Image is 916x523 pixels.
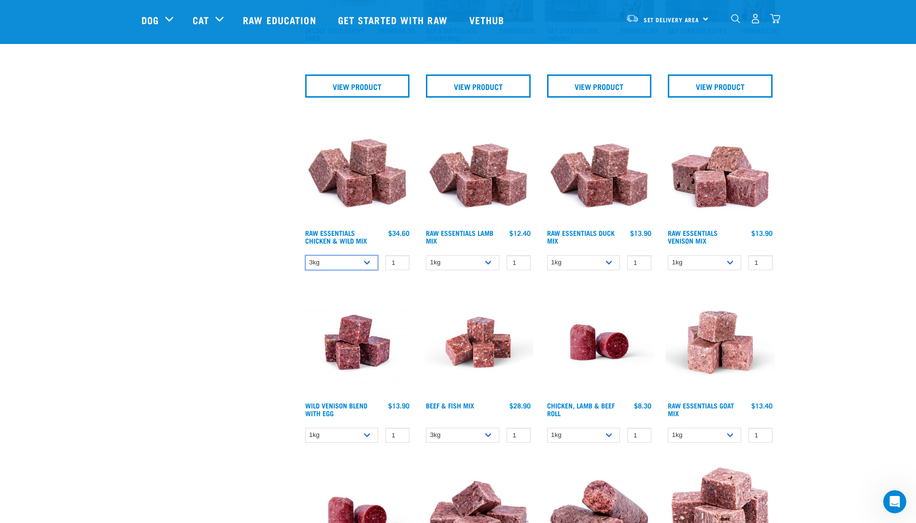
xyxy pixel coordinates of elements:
div: $13.90 [751,229,773,237]
div: $13.40 [751,402,773,409]
a: Raw Essentials Goat Mix [668,404,734,415]
input: 1 [627,428,651,443]
img: ?1041 RE Lamb Mix 01 [423,115,533,225]
div: $13.90 [630,229,651,237]
a: View Product [547,74,652,98]
a: Raw Essentials Lamb Mix [426,231,493,242]
img: home-icon@2x.png [770,14,780,24]
img: Venison Egg 1616 [303,288,412,397]
a: Raw Essentials Duck Mix [547,231,615,242]
input: 1 [748,428,773,443]
img: van-moving.png [626,14,639,23]
iframe: Intercom live chat [883,490,906,513]
span: Set Delivery Area [644,18,700,21]
input: 1 [507,428,531,443]
a: Vethub [460,0,517,39]
img: user.png [750,14,761,24]
input: 1 [385,255,409,270]
input: 1 [385,428,409,443]
img: 1113 RE Venison Mix 01 [665,115,775,225]
a: Get started with Raw [328,0,460,39]
a: View Product [668,74,773,98]
a: Cat [193,13,209,27]
input: 1 [507,255,531,270]
a: Dog [141,13,159,27]
input: 1 [627,255,651,270]
div: $13.90 [388,402,409,409]
a: View Product [305,74,410,98]
a: Beef & Fish Mix [426,404,474,407]
a: Wild Venison Blend with Egg [305,404,367,415]
div: $28.90 [509,402,531,409]
img: Beef Mackerel 1 [423,288,533,397]
img: ?1041 RE Lamb Mix 01 [545,115,654,225]
div: $34.60 [388,229,409,237]
a: View Product [426,74,531,98]
a: Raw Education [233,0,328,39]
a: Raw Essentials Chicken & Wild Mix [305,231,367,242]
img: Raw Essentials Chicken Lamb Beef Bulk Minced Raw Dog Food Roll Unwrapped [545,288,654,397]
a: Raw Essentials Venison Mix [668,231,718,242]
input: 1 [748,255,773,270]
img: Goat M Ix 38448 [665,288,775,397]
div: $8.30 [634,402,651,409]
a: Chicken, Lamb & Beef Roll [547,404,615,415]
img: home-icon-1@2x.png [731,14,740,23]
img: Pile Of Cubed Chicken Wild Meat Mix [303,115,412,225]
div: $12.40 [509,229,531,237]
